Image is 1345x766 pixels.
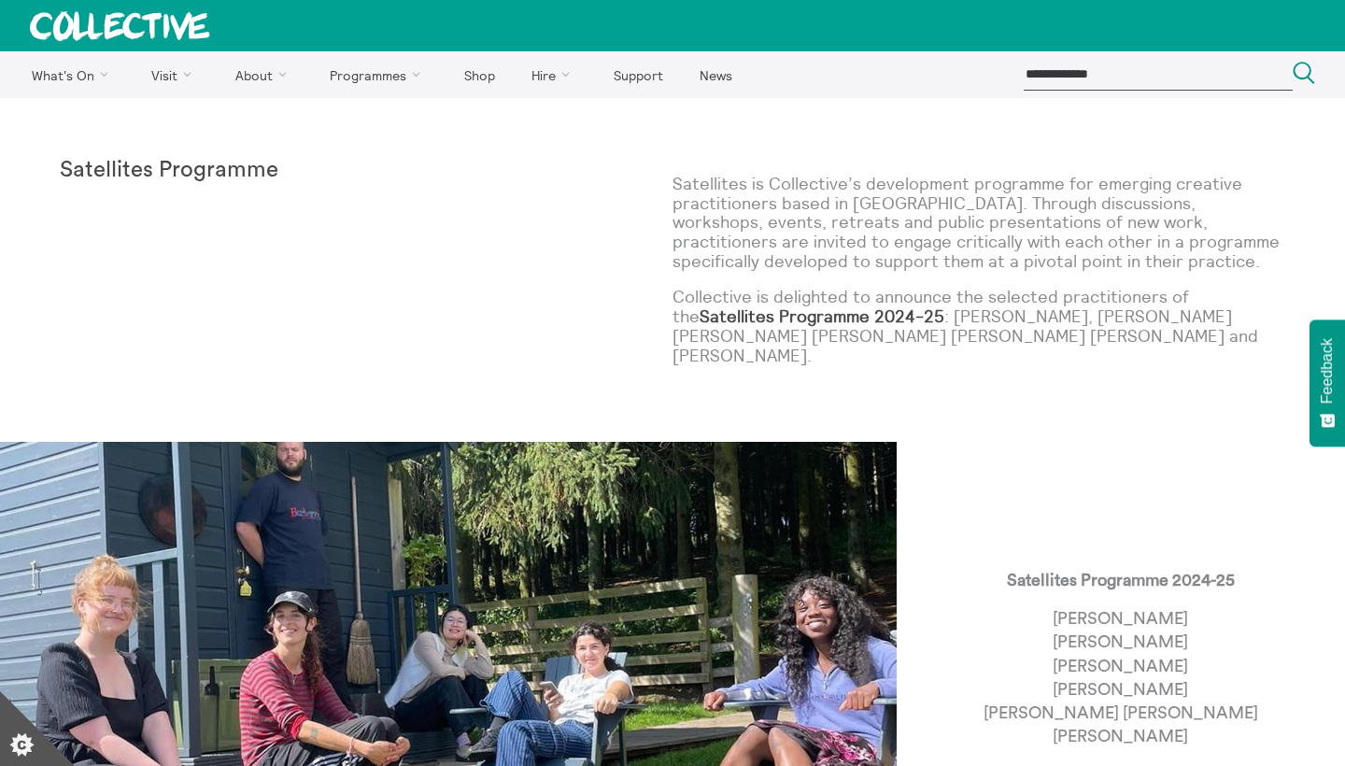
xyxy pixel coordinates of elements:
p: Satellites is Collective’s development programme for emerging creative practitioners based in [GE... [672,175,1285,271]
a: Hire [516,51,594,98]
a: News [683,51,748,98]
strong: Satellites Programme 2024-25 [700,305,944,327]
a: Programmes [314,51,445,98]
p: [PERSON_NAME] [PERSON_NAME] [PERSON_NAME] [PERSON_NAME] [PERSON_NAME] [PERSON_NAME] [PERSON_NAME] [984,607,1258,748]
a: What's On [15,51,132,98]
strong: Satellites Programme [60,159,278,181]
p: Collective is delighted to announce the selected practitioners of the : [PERSON_NAME], [PERSON_NA... [672,288,1285,365]
a: About [219,51,310,98]
a: Support [597,51,679,98]
a: Shop [447,51,511,98]
strong: Satellites Programme 2024-25 [1007,572,1235,589]
button: Feedback - Show survey [1310,319,1345,447]
span: Feedback [1319,338,1336,404]
a: Visit [135,51,216,98]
